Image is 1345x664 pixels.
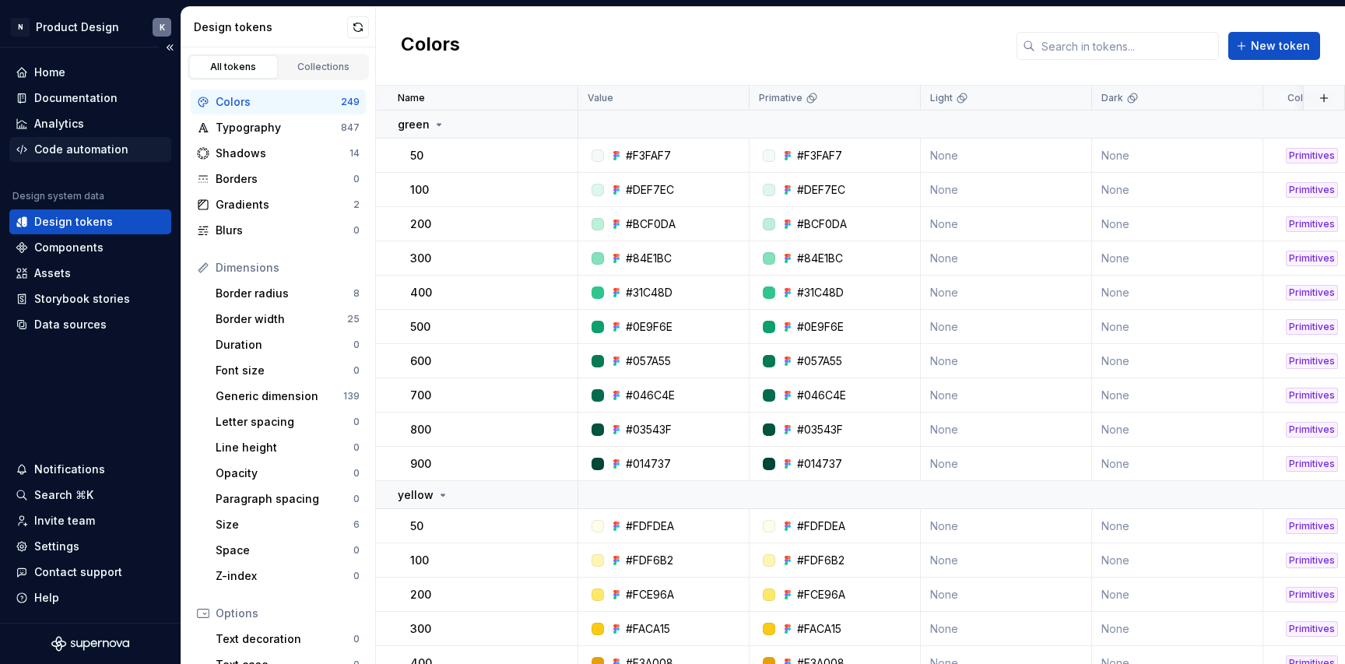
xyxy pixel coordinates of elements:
[410,319,430,335] p: 500
[160,21,165,33] div: K
[216,363,353,378] div: Font size
[398,92,425,104] p: Name
[1286,456,1338,472] div: Primitives
[191,141,366,166] a: Shadows14
[9,534,171,559] a: Settings
[34,317,107,332] div: Data sources
[353,633,360,645] div: 0
[410,553,429,568] p: 100
[921,447,1092,481] td: None
[353,224,360,237] div: 0
[9,508,171,533] a: Invite team
[12,190,104,202] div: Design system data
[626,216,676,232] div: #BCF0DA
[1092,509,1263,543] td: None
[930,92,953,104] p: Light
[410,216,431,232] p: 200
[410,388,431,403] p: 700
[353,173,360,185] div: 0
[209,512,366,537] a: Size6
[797,319,844,335] div: #0E9F6E
[398,487,434,503] p: yellow
[353,518,360,531] div: 6
[159,37,181,58] button: Collapse sidebar
[34,564,122,580] div: Contact support
[34,116,84,132] div: Analytics
[1251,38,1310,54] span: New token
[921,612,1092,646] td: None
[921,139,1092,173] td: None
[36,19,119,35] div: Product Design
[216,440,353,455] div: Line height
[797,182,845,198] div: #DEF7EC
[216,388,343,404] div: Generic dimension
[410,518,423,534] p: 50
[9,261,171,286] a: Assets
[1286,422,1338,437] div: Primitives
[626,518,674,534] div: #FDFDEA
[626,422,672,437] div: #03543F
[626,587,674,603] div: #FCE96A
[216,568,353,584] div: Z-index
[216,606,360,621] div: Options
[216,414,353,430] div: Letter spacing
[3,10,177,44] button: NProduct DesignK
[797,285,844,300] div: #31C48D
[216,631,353,647] div: Text decoration
[410,456,431,472] p: 900
[797,456,842,472] div: #014737
[626,319,672,335] div: #0E9F6E
[626,621,670,637] div: #FACA15
[216,197,353,213] div: Gradients
[51,636,129,652] svg: Supernova Logo
[9,60,171,85] a: Home
[216,94,341,110] div: Colors
[209,461,366,486] a: Opacity0
[401,32,460,60] h2: Colors
[209,409,366,434] a: Letter spacing0
[1286,251,1338,266] div: Primitives
[353,416,360,428] div: 0
[209,435,366,460] a: Line height0
[1092,344,1263,378] td: None
[626,388,675,403] div: #046C4E
[353,544,360,557] div: 0
[1035,32,1219,60] input: Search in tokens...
[921,509,1092,543] td: None
[34,265,71,281] div: Assets
[921,207,1092,241] td: None
[797,518,845,534] div: #FDFDEA
[353,364,360,377] div: 0
[9,585,171,610] button: Help
[195,61,272,73] div: All tokens
[1286,353,1338,369] div: Primitives
[626,553,673,568] div: #FDF6B2
[9,483,171,508] button: Search ⌘K
[216,337,353,353] div: Duration
[921,543,1092,578] td: None
[34,539,79,554] div: Settings
[797,353,842,369] div: #057A55
[216,171,353,187] div: Borders
[1101,92,1123,104] p: Dark
[410,422,431,437] p: 800
[9,457,171,482] button: Notifications
[34,214,113,230] div: Design tokens
[209,332,366,357] a: Duration0
[343,390,360,402] div: 139
[797,388,846,403] div: #046C4E
[410,251,431,266] p: 300
[191,192,366,217] a: Gradients2
[1286,216,1338,232] div: Primitives
[921,413,1092,447] td: None
[626,353,671,369] div: #057A55
[216,311,347,327] div: Border width
[194,19,347,35] div: Design tokens
[1286,148,1338,163] div: Primitives
[626,285,672,300] div: #31C48D
[410,587,431,603] p: 200
[797,216,847,232] div: #BCF0DA
[1286,319,1338,335] div: Primitives
[209,487,366,511] a: Paragraph spacing0
[353,441,360,454] div: 0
